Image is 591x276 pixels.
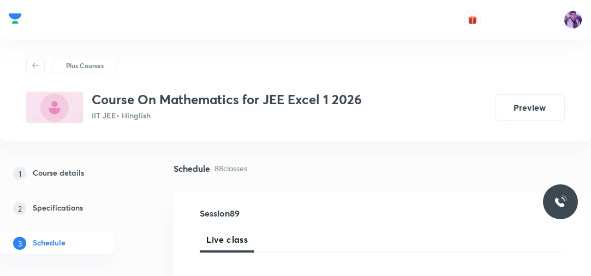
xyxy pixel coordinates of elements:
[554,195,567,208] img: ttu
[214,163,247,174] p: 88 classes
[9,10,22,29] a: Company Logo
[13,237,26,250] p: 3
[33,237,65,250] h5: Schedule
[92,92,362,107] h3: Course On Mathematics for JEE Excel 1 2026
[66,61,104,70] p: Plus Courses
[33,202,83,215] h5: Specifications
[206,233,248,246] span: Live class
[200,209,389,218] h4: Session 89
[495,94,565,121] button: Preview
[464,11,481,28] button: avatar
[92,110,362,121] p: IIT JEE • Hinglish
[33,167,84,180] h5: Course details
[13,167,26,180] p: 1
[9,10,22,27] img: Company Logo
[564,10,582,29] img: preeti Tripathi
[468,15,477,25] img: avatar
[13,202,26,215] p: 2
[26,92,83,123] img: FE4E2C64-7767-4BB5-8C04-EA9F3D084A38_plus.png
[174,164,210,173] h4: Schedule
